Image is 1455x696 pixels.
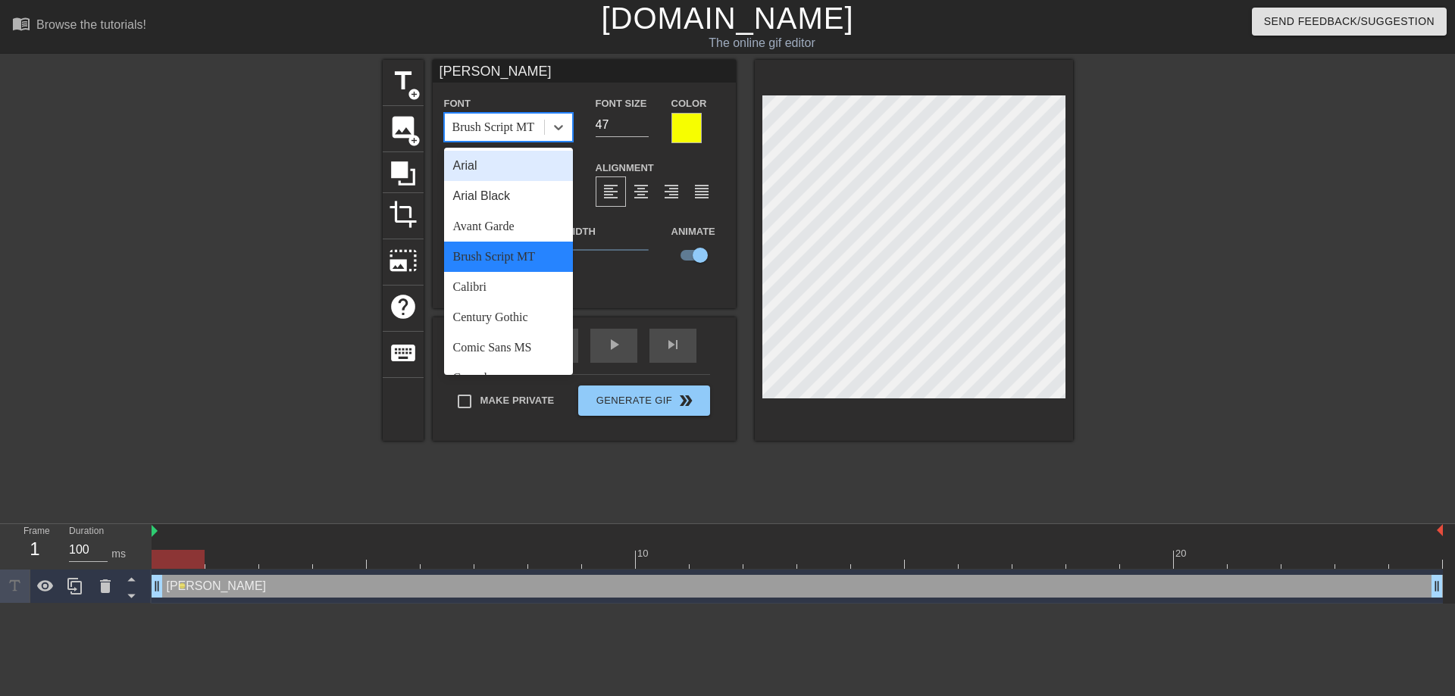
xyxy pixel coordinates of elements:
[23,535,46,563] div: 1
[444,151,573,181] div: Arial
[596,96,647,111] label: Font Size
[12,524,58,568] div: Frame
[389,113,418,142] span: image
[444,181,573,211] div: Arial Black
[389,292,418,321] span: help
[444,302,573,332] div: Century Gothic
[637,546,651,561] div: 10
[1429,579,1444,594] span: drag_handle
[671,96,707,111] label: Color
[69,527,104,536] label: Duration
[36,18,146,31] div: Browse the tutorials!
[664,336,682,354] span: skip_next
[605,336,623,354] span: play_arrow
[662,183,681,201] span: format_align_right
[444,272,573,302] div: Calibri
[111,546,126,562] div: ms
[677,392,695,410] span: double_arrow
[389,200,418,229] span: crop
[12,14,30,33] span: menu_book
[632,183,650,201] span: format_align_center
[1264,12,1435,31] span: Send Feedback/Suggestion
[601,2,853,35] a: [DOMAIN_NAME]
[408,134,421,147] span: add_circle
[1252,8,1447,36] button: Send Feedback/Suggestion
[389,246,418,275] span: photo_size_select_large
[389,67,418,95] span: title
[493,34,1031,52] div: The online gif editor
[596,161,654,176] label: Alignment
[1175,546,1189,561] div: 20
[480,393,555,408] span: Make Private
[444,96,471,111] label: Font
[389,339,418,367] span: keyboard
[444,363,573,393] div: Consolas
[444,211,573,242] div: Avant Garde
[12,14,146,38] a: Browse the tutorials!
[149,579,164,594] span: drag_handle
[578,385,709,416] button: Generate Gif
[584,392,703,410] span: Generate Gif
[452,118,534,136] div: Brush Script MT
[1437,524,1443,536] img: bound-end.png
[444,332,573,363] div: Comic Sans MS
[444,242,573,272] div: Brush Script MT
[671,224,715,239] label: Animate
[602,183,620,201] span: format_align_left
[693,183,711,201] span: format_align_justify
[408,88,421,101] span: add_circle
[179,582,186,589] span: lens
